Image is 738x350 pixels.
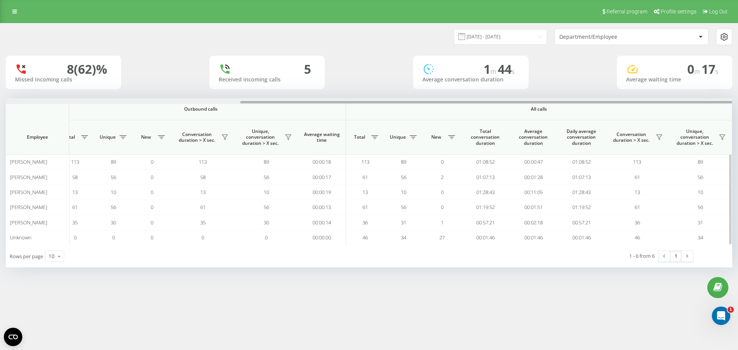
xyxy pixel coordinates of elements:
[60,134,79,140] span: Total
[461,185,509,200] td: 01:28:43
[635,234,640,241] span: 46
[635,219,640,226] span: 36
[509,169,557,184] td: 00:01:28
[557,215,605,230] td: 00:57:21
[112,234,115,241] span: 0
[673,128,716,146] span: Unique, conversation duration > Х sec.
[509,215,557,230] td: 00:02:18
[111,174,116,181] span: 56
[10,253,43,260] span: Rows per page
[557,230,605,245] td: 00:01:46
[219,76,316,83] div: Received incoming calls
[712,307,730,325] iframe: Intercom live chat
[298,230,346,245] td: 00:00:00
[151,158,153,165] span: 0
[441,189,444,196] span: 0
[557,185,605,200] td: 01:28:43
[265,234,268,241] span: 0
[200,189,206,196] span: 13
[10,174,47,181] span: [PERSON_NAME]
[72,174,78,181] span: 58
[509,154,557,169] td: 00:00:47
[369,106,709,112] span: All calls
[298,154,346,169] td: 00:00:18
[10,234,32,241] span: Unknown
[461,200,509,215] td: 01:19:52
[10,189,47,196] span: [PERSON_NAME]
[401,158,406,165] span: 89
[512,67,515,76] span: s
[151,189,153,196] span: 0
[200,174,206,181] span: 58
[350,134,369,140] span: Total
[151,174,153,181] span: 0
[698,189,703,196] span: 10
[563,128,600,146] span: Daily average conversation duration
[362,219,368,226] span: 36
[509,185,557,200] td: 00:11:05
[635,204,640,211] span: 61
[441,219,444,226] span: 1
[12,134,62,140] span: Employee
[635,189,640,196] span: 13
[698,204,703,211] span: 56
[439,234,445,241] span: 27
[298,185,346,200] td: 00:00:19
[200,204,206,211] span: 61
[461,215,509,230] td: 00:57:21
[701,61,718,77] span: 17
[626,76,723,83] div: Average waiting time
[490,67,498,76] span: m
[694,67,701,76] span: m
[609,131,653,143] span: Conversation duration > Х sec.
[151,234,153,241] span: 0
[151,219,153,226] span: 0
[633,158,641,165] span: 113
[461,230,509,245] td: 00:01:46
[687,61,701,77] span: 0
[199,158,207,165] span: 113
[441,204,444,211] span: 0
[401,219,406,226] span: 31
[498,61,515,77] span: 44
[4,328,22,346] button: Open CMP widget
[698,219,703,226] span: 31
[362,189,368,196] span: 13
[10,204,47,211] span: [PERSON_NAME]
[698,174,703,181] span: 56
[362,204,368,211] span: 61
[557,154,605,169] td: 01:08:52
[72,204,78,211] span: 61
[559,34,651,40] div: Department/Employee
[111,189,116,196] span: 10
[461,154,509,169] td: 01:08:52
[509,200,557,215] td: 00:01:51
[401,189,406,196] span: 10
[298,169,346,184] td: 00:00:17
[71,158,79,165] span: 113
[698,234,703,241] span: 34
[715,67,718,76] span: s
[48,252,55,260] div: 10
[304,131,340,143] span: Average waiting time
[72,189,78,196] span: 13
[401,174,406,181] span: 56
[661,8,696,15] span: Profile settings
[264,158,269,165] span: 89
[72,219,78,226] span: 35
[238,128,283,146] span: Unique, conversation duration > Х sec.
[698,158,703,165] span: 89
[709,8,728,15] span: Log Out
[304,62,311,76] div: 5
[635,174,640,181] span: 61
[10,219,47,226] span: [PERSON_NAME]
[557,200,605,215] td: 01:19:52
[607,8,647,15] span: Referral program
[484,61,498,77] span: 1
[388,134,407,140] span: Unique
[10,158,47,165] span: [PERSON_NAME]
[111,204,116,211] span: 56
[200,219,206,226] span: 35
[74,106,328,112] span: Outbound calls
[441,174,444,181] span: 2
